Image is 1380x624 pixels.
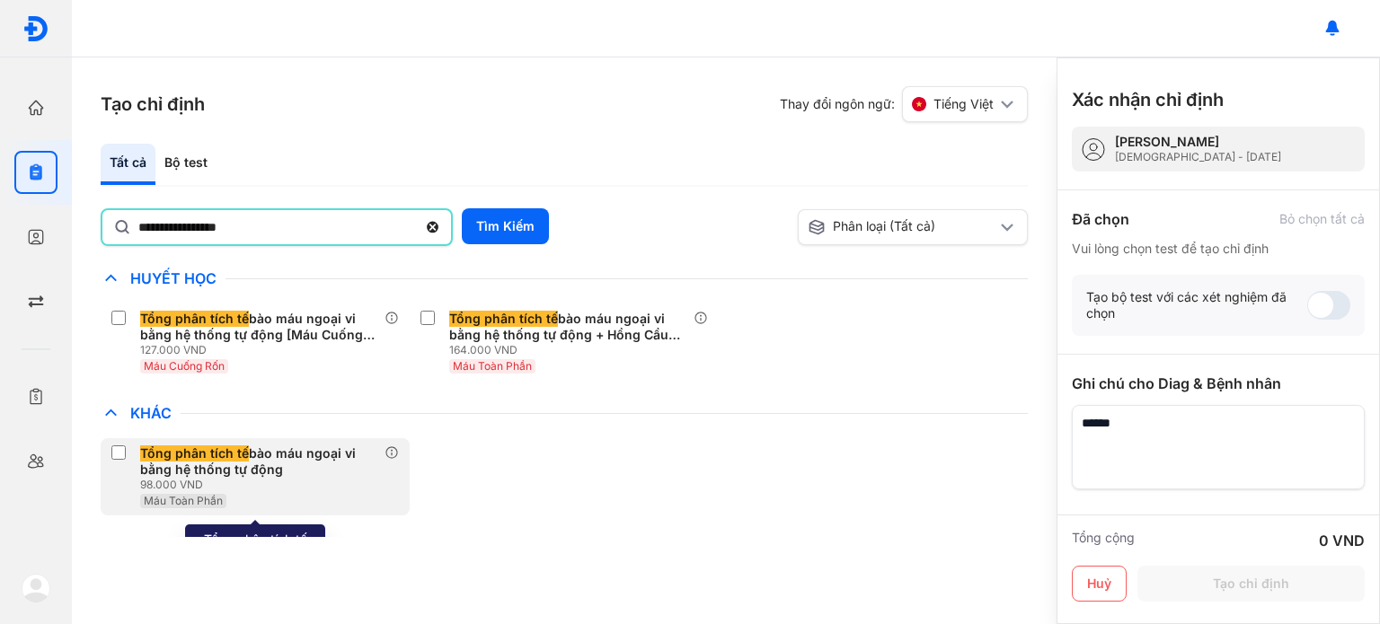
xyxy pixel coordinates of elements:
[1319,530,1365,551] div: 0 VND
[1086,289,1307,321] div: Tạo bộ test với các xét nghiệm đã chọn
[780,86,1028,122] div: Thay đổi ngôn ngữ:
[101,144,155,185] div: Tất cả
[1072,530,1135,551] div: Tổng cộng
[1137,566,1365,602] button: Tạo chỉ định
[101,92,205,117] h3: Tạo chỉ định
[22,15,49,42] img: logo
[140,311,377,343] div: bào máu ngoại vi bằng hệ thống tự động [Máu Cuống Rốn]
[144,359,225,373] span: Máu Cuống Rốn
[140,311,249,327] span: Tổng phân tích tế
[1072,373,1365,394] div: Ghi chú cho Diag & Bệnh nhân
[22,574,50,602] img: logo
[1072,87,1224,112] h3: Xác nhận chỉ định
[1072,208,1129,230] div: Đã chọn
[1115,150,1281,164] div: [DEMOGRAPHIC_DATA] - [DATE]
[1115,134,1281,150] div: [PERSON_NAME]
[121,269,226,287] span: Huyết Học
[140,478,385,492] div: 98.000 VND
[453,359,532,373] span: Máu Toàn Phần
[121,404,181,422] span: Khác
[155,144,217,185] div: Bộ test
[1072,241,1365,257] div: Vui lòng chọn test để tạo chỉ định
[462,208,549,244] button: Tìm Kiếm
[140,343,385,357] div: 127.000 VND
[808,218,996,236] div: Phân loại (Tất cả)
[140,445,249,461] span: Tổng phân tích tế
[933,96,994,112] span: Tiếng Việt
[1072,566,1127,602] button: Huỷ
[144,494,223,507] span: Máu Toàn Phần
[1279,211,1365,227] div: Bỏ chọn tất cả
[449,343,694,357] div: 164.000 VND
[449,311,558,327] span: Tổng phân tích tế
[449,311,686,343] div: bào máu ngoại vi bằng hệ thống tự động + Hồng Cầu lưới
[140,445,377,478] div: bào máu ngoại vi bằng hệ thống tự động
